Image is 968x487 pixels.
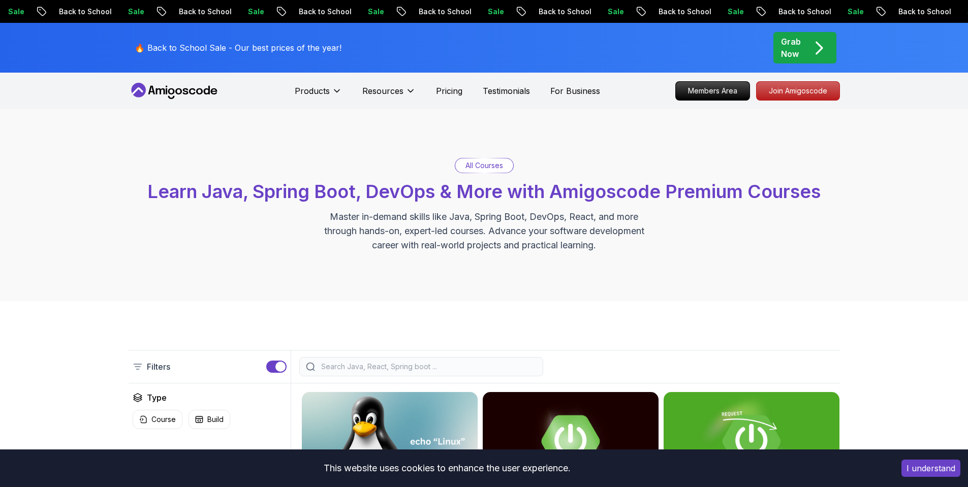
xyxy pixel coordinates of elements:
[525,7,595,17] p: Back to School
[595,7,627,17] p: Sale
[757,82,839,100] p: Join Amigoscode
[465,160,503,171] p: All Courses
[405,7,475,17] p: Back to School
[436,85,462,97] a: Pricing
[781,36,801,60] p: Grab Now
[319,362,537,372] input: Search Java, React, Spring boot ...
[46,7,115,17] p: Back to School
[355,7,387,17] p: Sale
[147,180,821,203] span: Learn Java, Spring Boot, DevOps & More with Amigoscode Premium Courses
[166,7,235,17] p: Back to School
[189,410,230,429] button: Build
[901,460,960,477] button: Accept cookies
[151,414,176,425] p: Course
[885,7,954,17] p: Back to School
[295,85,330,97] p: Products
[765,7,834,17] p: Back to School
[235,7,267,17] p: Sale
[475,7,507,17] p: Sale
[314,210,655,252] p: Master in-demand skills like Java, Spring Boot, DevOps, React, and more through hands-on, expert-...
[362,85,403,97] p: Resources
[676,82,750,100] p: Members Area
[834,7,867,17] p: Sale
[8,457,886,479] div: This website uses cookies to enhance the user experience.
[756,81,840,101] a: Join Amigoscode
[483,85,530,97] a: Testimonials
[135,42,341,54] p: 🔥 Back to School Sale - Our best prices of the year!
[207,414,224,425] p: Build
[133,410,182,429] button: Course
[362,85,416,105] button: Resources
[714,7,747,17] p: Sale
[286,7,355,17] p: Back to School
[645,7,714,17] p: Back to School
[147,392,167,404] h2: Type
[550,85,600,97] a: For Business
[115,7,147,17] p: Sale
[147,361,170,373] p: Filters
[295,85,342,105] button: Products
[675,81,750,101] a: Members Area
